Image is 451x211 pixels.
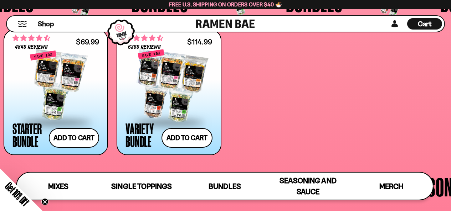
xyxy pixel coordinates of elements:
[407,16,442,32] a: Cart
[128,44,161,50] span: 6355 reviews
[187,38,212,45] div: $114.99
[125,122,158,148] div: Variety Bundle
[17,173,100,200] a: Mixes
[379,182,403,191] span: Merch
[12,122,45,148] div: Starter Bundle
[111,182,171,191] span: Single Toppings
[209,182,241,191] span: Bundles
[169,1,282,8] span: Free U.S. Shipping on Orders over $40 🍜
[15,44,48,50] span: 4845 reviews
[41,198,48,205] button: Close teaser
[38,18,54,30] a: Shop
[280,176,336,196] span: Seasoning and Sauce
[100,173,183,200] a: Single Toppings
[183,173,266,200] a: Bundles
[49,128,99,148] button: Add to cart
[350,173,433,200] a: Merch
[17,21,27,27] button: Mobile Menu Trigger
[162,128,212,148] button: Add to cart
[117,30,221,155] a: 4.63 stars 6355 reviews $114.99 Variety Bundle Add to cart
[38,19,54,29] span: Shop
[418,20,432,28] span: Cart
[4,30,108,155] a: 4.71 stars 4845 reviews $69.99 Starter Bundle Add to cart
[48,182,68,191] span: Mixes
[3,180,31,208] span: Get 10% Off
[266,173,349,200] a: Seasoning and Sauce
[76,38,99,45] div: $69.99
